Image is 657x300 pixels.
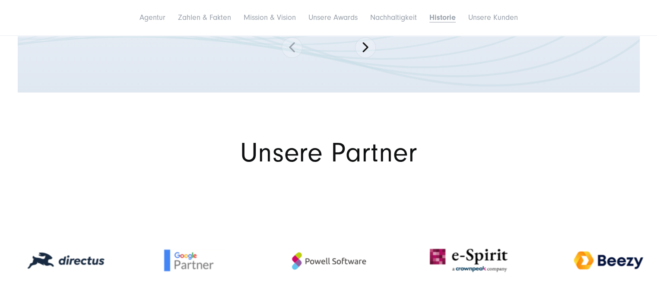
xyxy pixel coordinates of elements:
img: google-partner-agentur-sunzinet-3_02 [163,248,228,272]
a: Historie [429,13,456,22]
img: directus-logo-RGB [27,252,105,269]
a: Unsere Kunden [468,13,518,22]
h1: Unsere Partner [18,140,640,166]
a: Mission & Vision [244,13,296,22]
a: Agentur [140,13,165,22]
a: Nachhaltigkeit [370,13,417,22]
a: Unsere Awards [308,13,358,22]
img: powell-software-logo [286,244,372,277]
a: Zahlen & Fakten [178,13,231,22]
img: E-spirit Badge [430,247,508,274]
img: beezy-logo [565,244,652,277]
